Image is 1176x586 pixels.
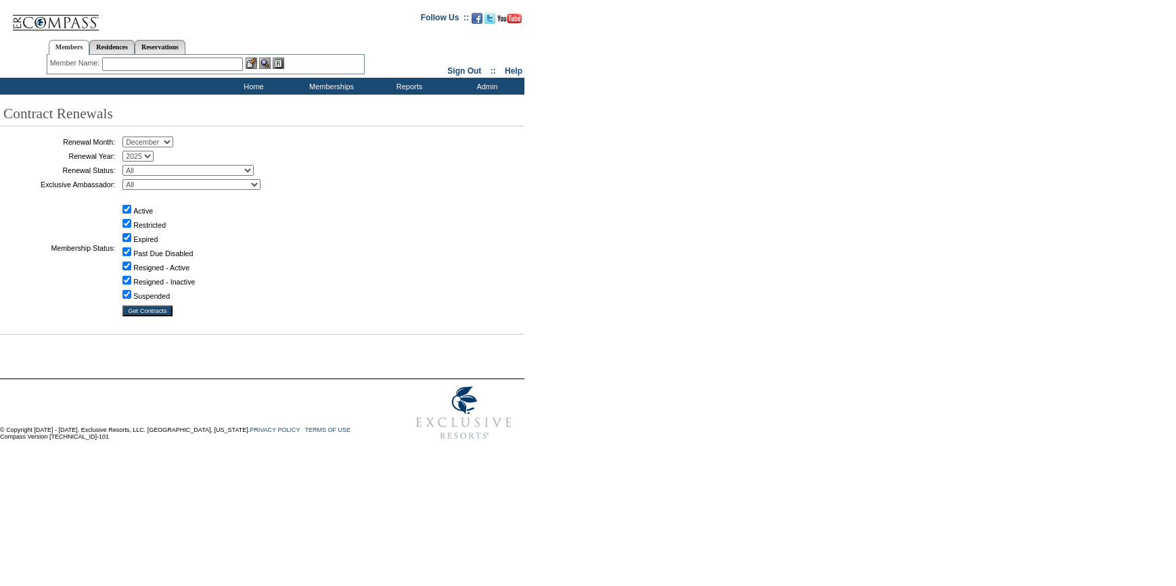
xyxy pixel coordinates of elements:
img: Become our fan on Facebook [472,13,482,24]
td: Home [213,78,291,95]
input: Get Contracts [122,306,173,316]
label: Expired [133,235,158,243]
img: Follow us on Twitter [484,13,495,24]
a: Members [49,40,90,55]
a: Follow us on Twitter [484,17,495,25]
td: Renewal Month: [3,137,115,147]
div: Member Name: [50,57,102,69]
label: Restricted [133,221,166,229]
img: Reservations [273,57,284,69]
span: :: [491,66,496,76]
img: Exclusive Resorts [403,379,524,447]
img: b_edit.gif [246,57,257,69]
label: Resigned - Inactive [133,278,195,286]
a: Reservations [135,40,185,54]
td: Renewal Status: [3,165,115,176]
td: Reports [369,78,447,95]
a: PRIVACY POLICY [250,426,300,433]
label: Suspended [133,292,170,300]
td: Exclusive Ambassador: [3,179,115,190]
label: Resigned - Active [133,264,189,272]
td: Membership Status: [3,193,115,302]
img: Compass Home [12,3,99,31]
img: Subscribe to our YouTube Channel [497,14,522,24]
a: Subscribe to our YouTube Channel [497,17,522,25]
td: Memberships [291,78,369,95]
a: Sign Out [447,66,481,76]
td: Admin [447,78,524,95]
label: Past Due Disabled [133,249,193,258]
td: Follow Us :: [421,11,469,28]
label: Active [133,207,153,215]
img: View [259,57,271,69]
a: TERMS OF USE [305,426,351,433]
a: Become our fan on Facebook [472,17,482,25]
a: Help [505,66,522,76]
a: Residences [89,40,135,54]
td: Renewal Year: [3,151,115,162]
